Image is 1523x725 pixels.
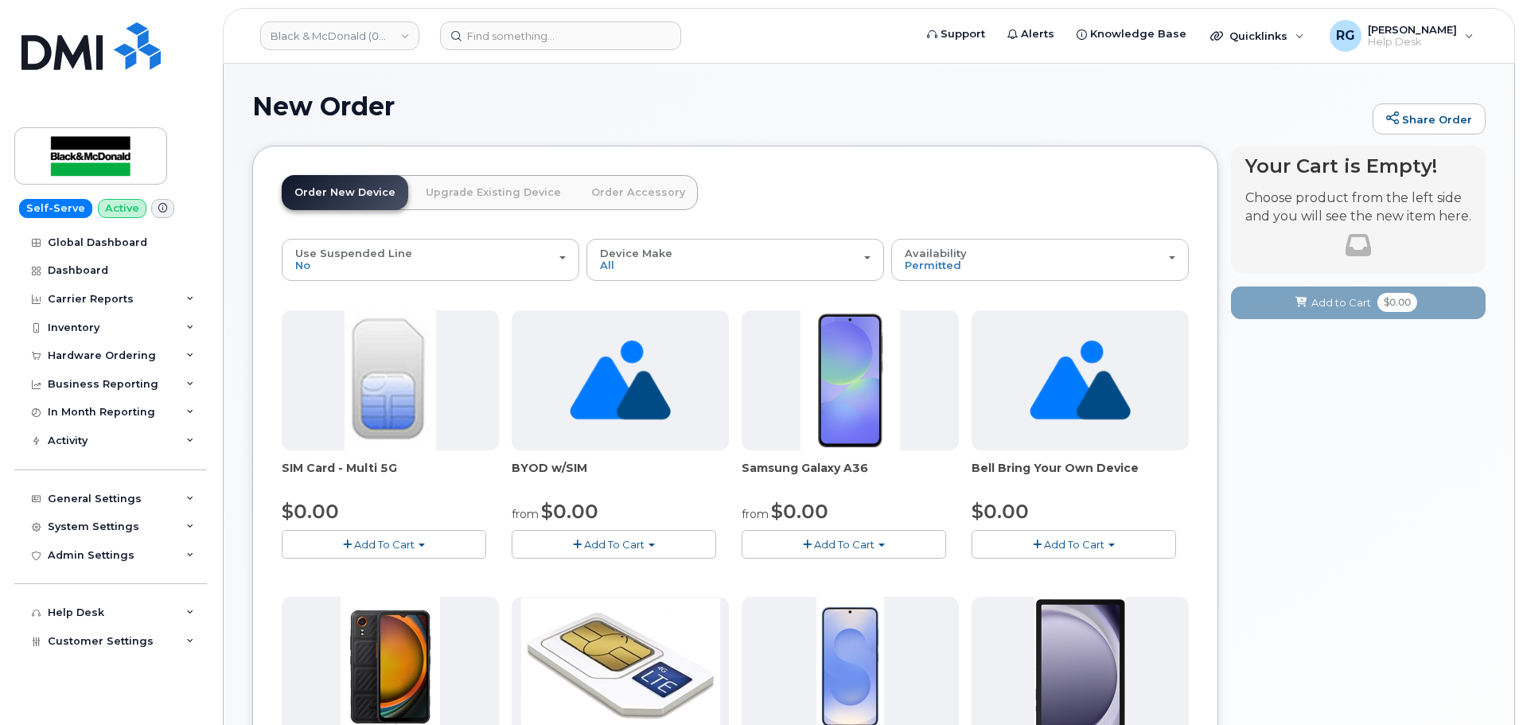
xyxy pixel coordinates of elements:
h4: Your Cart is Empty! [1245,155,1471,177]
button: Use Suspended Line No [282,239,579,280]
button: Add To Cart [512,530,716,558]
span: $0.00 [1377,293,1417,312]
a: Share Order [1373,103,1486,135]
small: from [742,507,769,521]
div: SIM Card - Multi 5G [282,460,499,492]
span: Add To Cart [814,538,874,551]
span: $0.00 [972,500,1029,523]
span: Add To Cart [1044,538,1104,551]
div: Bell Bring Your Own Device [972,460,1189,492]
small: from [512,507,539,521]
span: $0.00 [541,500,598,523]
div: Samsung Galaxy A36 [742,460,959,492]
a: Upgrade Existing Device [413,175,574,210]
span: Device Make [600,247,672,259]
button: Availability Permitted [891,239,1189,280]
span: $0.00 [282,500,339,523]
span: All [600,259,614,271]
button: Add To Cart [282,530,486,558]
img: no_image_found-2caef05468ed5679b831cfe6fc140e25e0c280774317ffc20a367ab7fd17291e.png [570,310,671,450]
img: 00D627D4-43E9-49B7-A367-2C99342E128C.jpg [345,310,435,450]
button: Add To Cart [972,530,1176,558]
button: Add To Cart [742,530,946,558]
span: Add to Cart [1311,295,1371,310]
h1: New Order [252,92,1365,120]
a: Order Accessory [578,175,698,210]
img: phone23886.JPG [800,310,901,450]
span: Use Suspended Line [295,247,412,259]
span: Permitted [905,259,961,271]
span: Add To Cart [354,538,415,551]
img: no_image_found-2caef05468ed5679b831cfe6fc140e25e0c280774317ffc20a367ab7fd17291e.png [1030,310,1131,450]
div: BYOD w/SIM [512,460,729,492]
span: Availability [905,247,967,259]
span: $0.00 [771,500,828,523]
button: Device Make All [586,239,884,280]
span: Add To Cart [584,538,645,551]
p: Choose product from the left side and you will see the new item here. [1245,189,1471,226]
a: Order New Device [282,175,408,210]
button: Add to Cart $0.00 [1231,286,1486,319]
span: No [295,259,310,271]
